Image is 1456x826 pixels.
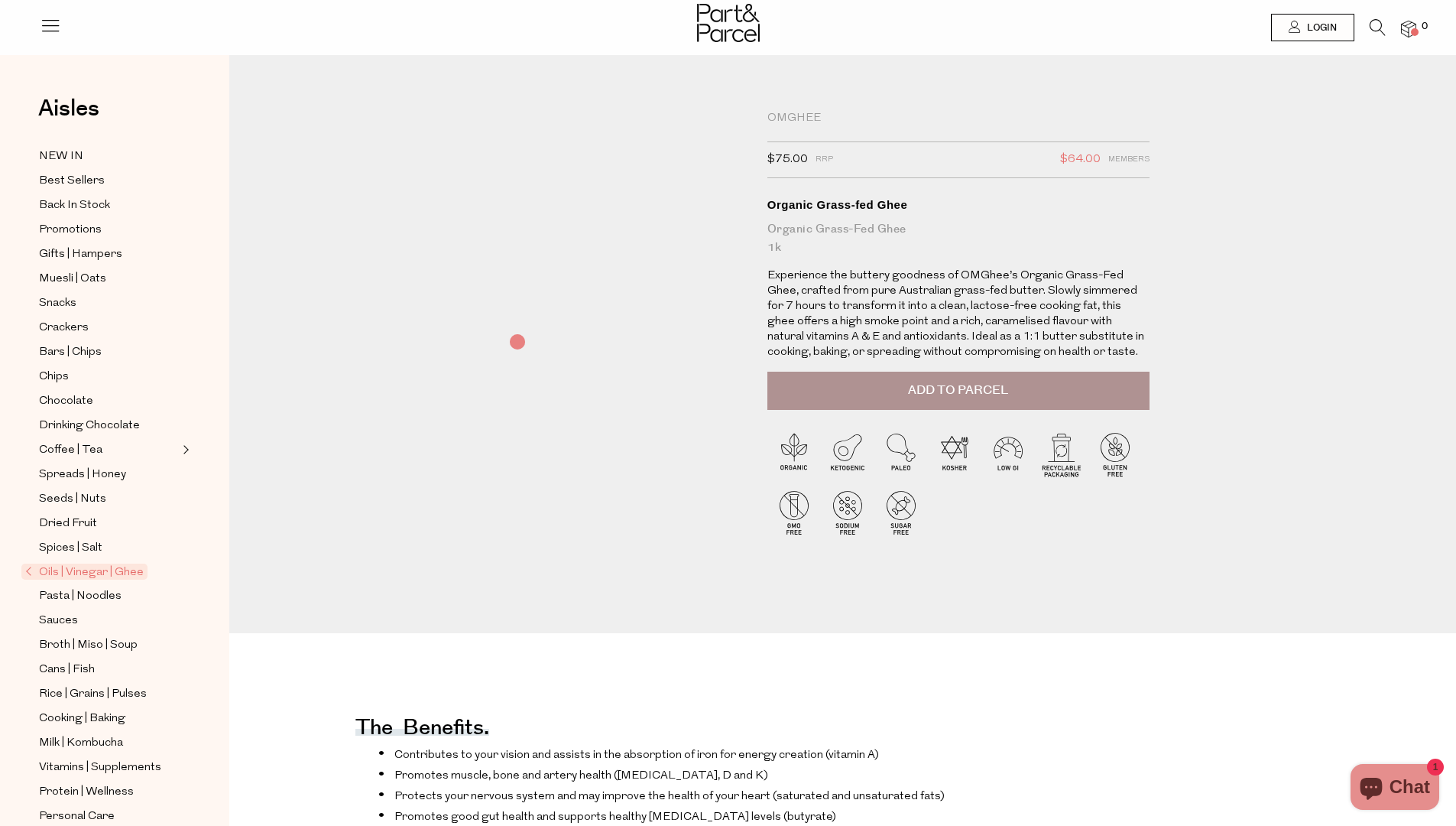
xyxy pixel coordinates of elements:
[1108,150,1150,170] span: Members
[39,539,102,558] span: Spices | Salt
[39,465,178,484] a: Spreads | Honey
[39,294,178,313] a: Snacks
[39,733,178,753] a: Milk | Kombucha
[39,612,78,630] span: Sauces
[821,486,874,539] img: P_P-ICONS-Live_Bec_V11_Sodium_Free.svg
[767,220,1150,257] div: Organic Grass-fed Ghee 1k
[767,197,1150,213] div: Organic Grass-fed Ghee
[39,685,147,704] span: Rice | Grains | Pulses
[1060,150,1101,170] span: $64.00
[908,382,1008,399] span: Add to Parcel
[1035,428,1088,481] img: P_P-ICONS-Live_Bec_V11_Recyclable_Packaging.svg
[39,171,178,190] a: Best Sellers
[39,734,123,753] span: Milk | Kombucha
[39,709,178,728] a: Cooking | Baking
[39,466,126,484] span: Spreads | Honey
[39,343,102,362] span: Bars | Chips
[697,4,760,42] img: Part&Parcel
[21,564,148,580] span: Oils | Vinegar | Ghee
[39,245,178,264] a: Gifts | Hampers
[1271,14,1354,41] a: Login
[821,428,874,481] img: P_P-ICONS-Live_Bec_V11_Ketogenic.svg
[767,150,808,170] span: $75.00
[1303,21,1337,34] span: Login
[39,587,178,606] a: Pasta | Noodles
[39,636,138,655] span: Broth | Miso | Soup
[1418,20,1432,34] span: 0
[39,782,178,802] a: Protein | Wellness
[39,685,178,704] a: Rice | Grains | Pulses
[39,318,178,337] a: Crackers
[39,319,89,337] span: Crackers
[874,486,928,539] img: P_P-ICONS-Live_Bec_V11_Sugar_Free.svg
[39,270,106,288] span: Muesli | Oats
[39,710,125,728] span: Cooking | Baking
[39,417,140,435] span: Drinking Chocolate
[1346,764,1444,814] inbox-online-store-chat: Shopify online store chat
[981,428,1035,481] img: P_P-ICONS-Live_Bec_V11_Low_Gi.svg
[39,294,76,313] span: Snacks
[1401,21,1416,37] a: 0
[39,758,178,777] a: Vitamins | Supplements
[39,514,178,533] a: Dried Fruit
[39,759,161,777] span: Vitamins | Supplements
[394,811,836,823] span: Promotes good gut health and supports healthy [MEDICAL_DATA] levels (butyrate)
[39,538,178,558] a: Spices | Salt
[38,92,99,125] span: Aisles
[39,367,178,386] a: Chips
[39,343,178,362] a: Bars | Chips
[39,197,110,215] span: Back In Stock
[39,441,102,460] span: Coffee | Tea
[1088,428,1142,481] img: P_P-ICONS-Live_Bec_V11_Gluten_Free.svg
[39,636,178,655] a: Broth | Miso | Soup
[39,783,134,802] span: Protein | Wellness
[39,221,102,239] span: Promotions
[39,392,93,411] span: Chocolate
[38,97,99,135] a: Aisles
[394,750,879,761] span: Contributes to your vision and assists in the absorption of iron for energy creation (vitamin A)
[355,725,489,736] h4: The benefits.
[767,486,821,539] img: P_P-ICONS-Live_Bec_V11_GMO_Free.svg
[39,172,105,190] span: Best Sellers
[179,441,190,459] button: Expand/Collapse Coffee | Tea
[39,515,97,533] span: Dried Fruit
[39,196,178,215] a: Back In Stock
[25,563,178,581] a: Oils | Vinegar | Ghee
[39,490,106,509] span: Seeds | Nuts
[874,428,928,481] img: P_P-ICONS-Live_Bec_V11_Paleo.svg
[39,441,178,460] a: Coffee | Tea
[39,587,122,606] span: Pasta | Noodles
[39,147,178,166] a: NEW IN
[394,791,945,802] span: Protects your nervous system and may improve the health of your heart (saturated and unsaturated ...
[39,660,178,679] a: Cans | Fish
[394,770,768,782] span: Promotes muscle, bone and artery health ([MEDICAL_DATA], D and K)
[39,611,178,630] a: Sauces
[767,372,1150,410] button: Add to Parcel
[767,268,1150,360] p: Experience the buttery goodness of OMGhee’s Organic Grass-Fed Ghee, crafted from pure Australian ...
[39,148,83,166] span: NEW IN
[767,428,821,481] img: P_P-ICONS-Live_Bec_V11_Organic.svg
[816,150,833,170] span: RRP
[39,807,178,826] a: Personal Care
[39,489,178,509] a: Seeds | Nuts
[39,246,122,264] span: Gifts | Hampers
[39,220,178,239] a: Promotions
[39,368,69,386] span: Chips
[39,416,178,435] a: Drinking Chocolate
[39,808,115,826] span: Personal Care
[39,661,95,679] span: Cans | Fish
[39,392,178,411] a: Chocolate
[767,111,1150,126] div: OMGhee
[928,428,981,481] img: P_P-ICONS-Live_Bec_V11_Kosher.svg
[39,269,178,288] a: Muesli | Oats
